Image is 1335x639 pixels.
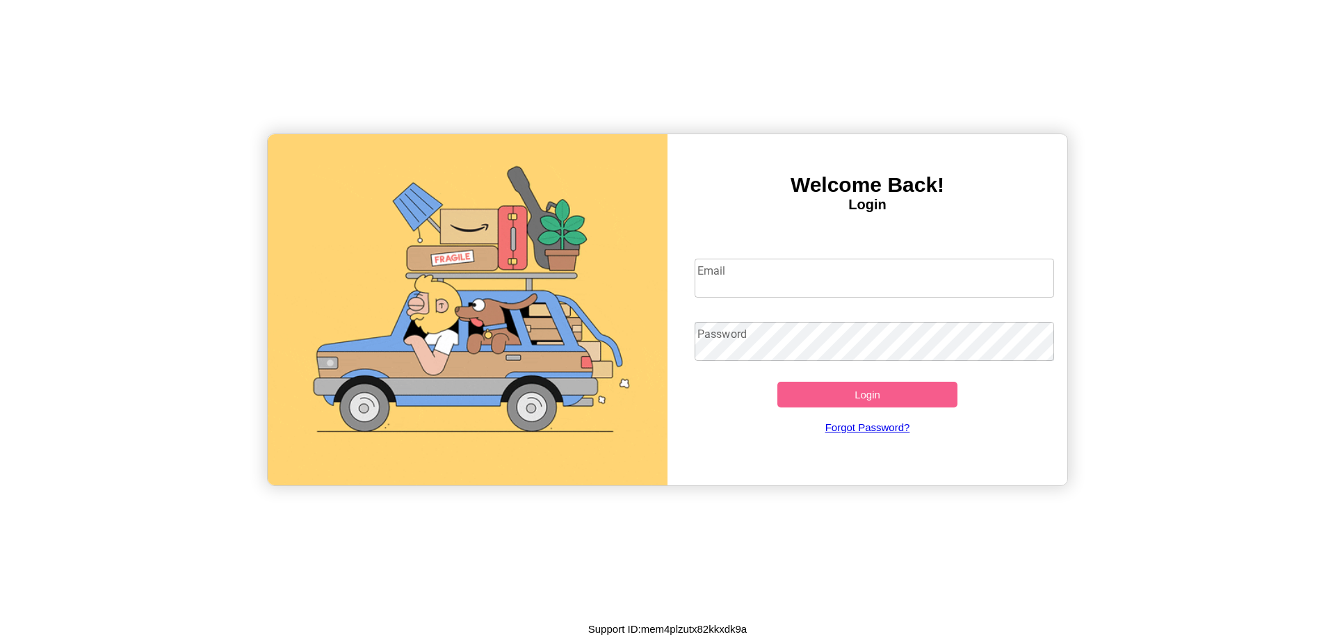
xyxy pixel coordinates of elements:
[688,407,1048,447] a: Forgot Password?
[588,620,747,638] p: Support ID: mem4plzutx82kkxdk9a
[667,173,1067,197] h3: Welcome Back!
[268,134,667,485] img: gif
[667,197,1067,213] h4: Login
[777,382,957,407] button: Login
